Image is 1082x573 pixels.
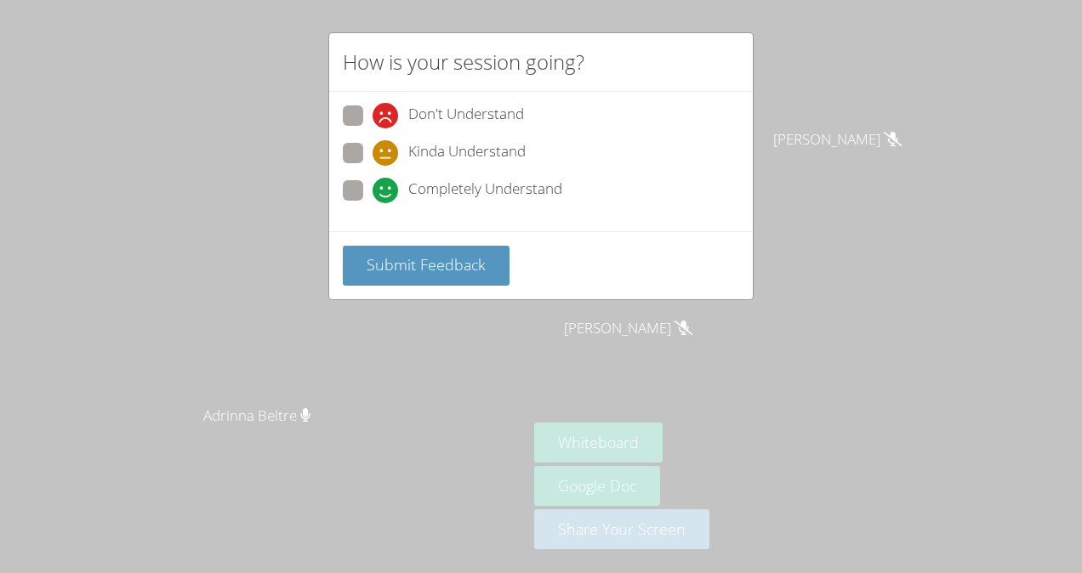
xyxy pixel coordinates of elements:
[343,47,584,77] h2: How is your session going?
[408,178,562,203] span: Completely Understand
[408,103,524,128] span: Don't Understand
[408,140,526,166] span: Kinda Understand
[367,254,486,275] span: Submit Feedback
[343,246,510,286] button: Submit Feedback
